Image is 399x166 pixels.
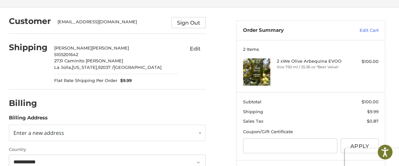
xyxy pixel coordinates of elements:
span: Subtotal [243,99,261,104]
span: $0.87 [367,118,379,124]
span: [GEOGRAPHIC_DATA] [114,65,162,70]
h4: 2 x We Olive Arbequina EVOO [277,58,343,64]
span: 5105201642 [54,52,78,57]
label: Country [9,146,206,153]
div: [EMAIL_ADDRESS][DOMAIN_NAME] [57,19,165,28]
input: Gift Certificate or Coupon Code [243,138,338,153]
span: Sales Tax [243,118,263,124]
span: $9.99 [367,109,379,114]
span: $100.00 [362,99,379,104]
span: 2731 Caminito [PERSON_NAME] [54,58,123,63]
span: [US_STATE], [72,65,98,70]
div: Coupon/Gift Certificate [243,129,379,135]
button: Edit [185,43,206,54]
h2: Shipping [9,42,48,52]
button: Sign Out [171,17,206,28]
span: Flat Rate Shipping Per Order [54,77,117,84]
span: 92037 / [98,65,114,70]
h2: Billing [9,98,47,108]
iframe: Google Customer Reviews [345,148,399,166]
span: [PERSON_NAME] [92,45,129,51]
a: Edit Cart [335,27,379,34]
h2: Customer [9,16,51,26]
h3: 2 Items [243,47,379,52]
span: $9.99 [117,77,132,84]
span: Enter a new address [13,129,64,136]
div: $100.00 [344,58,378,65]
h3: Order Summary [243,27,335,34]
p: We're away right now. Please check back later! [9,10,74,15]
span: Shipping [243,109,263,114]
span: [PERSON_NAME] [54,45,92,51]
button: Apply [341,138,379,153]
span: La Jolla, [54,65,72,70]
li: Size 750 ml / 25.36 oz *Best Value! [277,64,343,70]
button: Open LiveChat chat widget [76,9,83,16]
legend: Billing Address [9,114,48,125]
a: Enter or select a different address [9,125,206,141]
